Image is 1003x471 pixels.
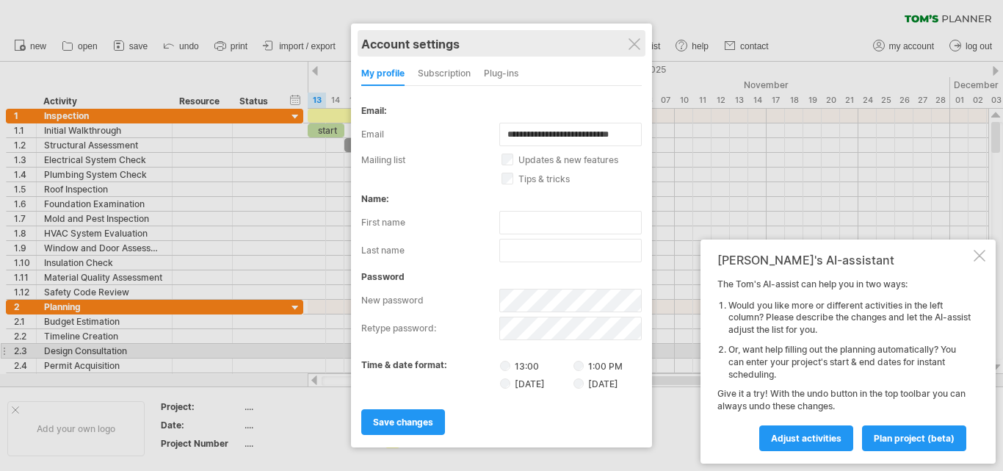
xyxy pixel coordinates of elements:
span: save changes [373,417,433,428]
label: first name [361,211,499,234]
label: email [361,123,499,146]
div: email: [361,105,642,116]
a: save changes [361,409,445,435]
span: Adjust activities [771,433,841,444]
label: mailing list [361,154,501,165]
li: Would you like more or different activities in the left column? Please describe the changes and l... [728,300,971,337]
label: [DATE] [500,377,571,389]
a: plan project (beta) [862,425,966,451]
div: name: [361,193,642,204]
div: password [361,271,642,282]
input: [DATE] [500,378,510,389]
div: subscription [418,62,471,86]
label: tips & tricks [501,173,659,184]
label: updates & new features [501,154,659,165]
div: Plug-ins [484,62,518,86]
label: 1:00 PM [573,361,623,372]
label: 13:00 [500,359,571,372]
label: retype password: [361,317,499,340]
label: [DATE] [573,378,618,389]
input: [DATE] [573,378,584,389]
div: Account settings [361,30,642,57]
div: The Tom's AI-assist can help you in two ways: Give it a try! With the undo button in the top tool... [717,278,971,450]
label: time & date format: [361,359,447,370]
span: plan project (beta) [874,433,955,444]
a: Adjust activities [759,425,853,451]
div: my profile [361,62,405,86]
input: 13:00 [500,361,510,371]
div: [PERSON_NAME]'s AI-assistant [717,253,971,267]
li: Or, want help filling out the planning automatically? You can enter your project's start & end da... [728,344,971,381]
label: new password [361,289,499,312]
input: 1:00 PM [573,361,584,371]
label: last name [361,239,499,262]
